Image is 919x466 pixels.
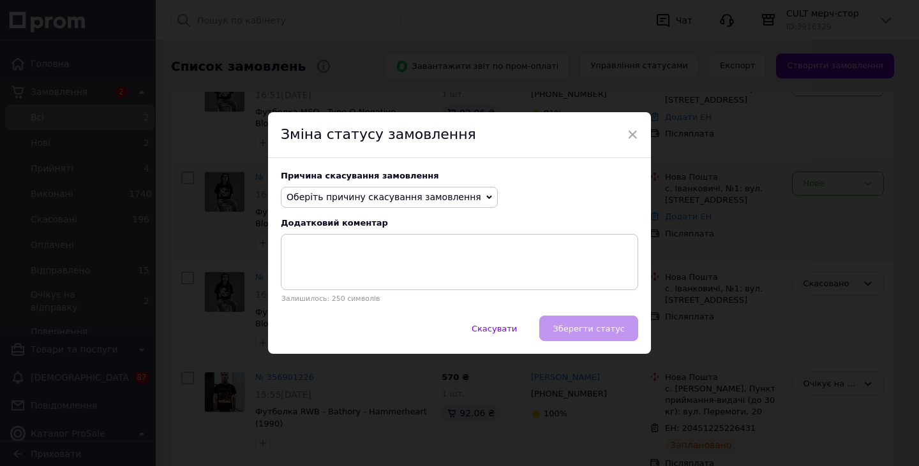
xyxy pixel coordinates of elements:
span: × [627,124,638,145]
span: Скасувати [472,324,517,333]
div: Причина скасування замовлення [281,171,638,180]
div: Зміна статусу замовлення [268,112,651,158]
span: Оберіть причину скасування замовлення [287,192,481,202]
div: Додатковий коментар [281,218,638,228]
button: Скасувати [458,316,530,341]
p: Залишилось: 250 символів [281,295,638,303]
